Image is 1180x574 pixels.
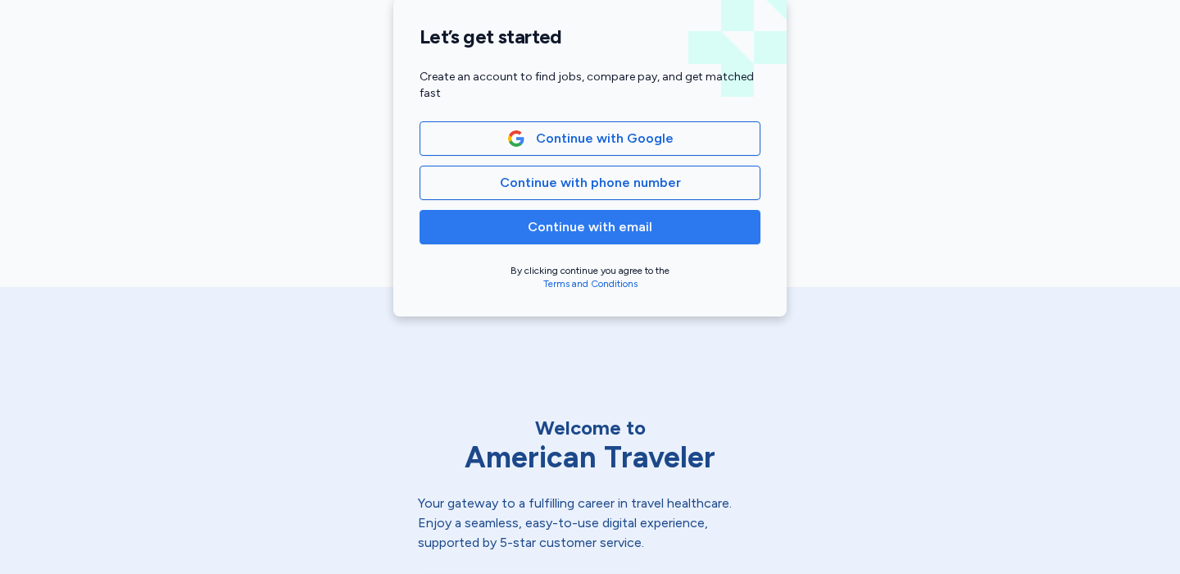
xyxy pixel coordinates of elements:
[536,129,674,148] span: Continue with Google
[420,166,760,200] button: Continue with phone number
[420,264,760,290] div: By clicking continue you agree to the
[543,278,638,289] a: Terms and Conditions
[507,130,525,148] img: Google Logo
[420,25,760,49] h1: Let’s get started
[418,494,762,553] div: Your gateway to a fulfilling career in travel healthcare. Enjoy a seamless, easy-to-use digital e...
[500,173,681,193] span: Continue with phone number
[418,441,762,474] div: American Traveler
[528,217,652,237] span: Continue with email
[420,210,760,244] button: Continue with email
[420,69,760,102] div: Create an account to find jobs, compare pay, and get matched fast
[418,415,762,441] div: Welcome to
[420,121,760,156] button: Google LogoContinue with Google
